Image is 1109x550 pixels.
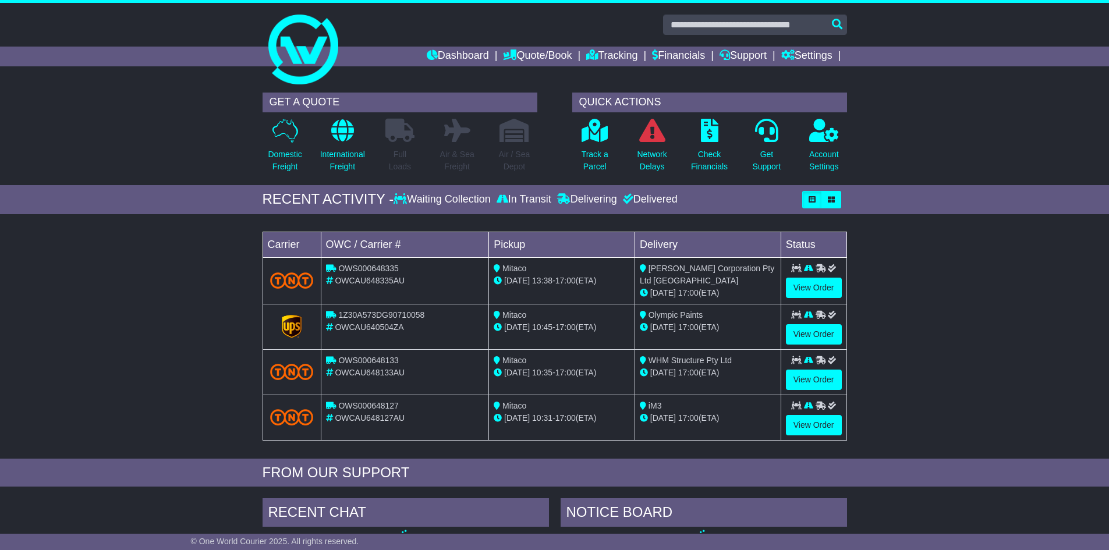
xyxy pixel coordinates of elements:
[320,148,365,173] p: International Freight
[502,310,526,320] span: Mitaco
[650,322,676,332] span: [DATE]
[649,310,703,320] span: Olympic Paints
[640,287,776,299] div: (ETA)
[586,47,637,66] a: Tracking
[338,310,424,320] span: 1Z30A573DG90710058
[504,322,530,332] span: [DATE]
[635,232,781,257] td: Delivery
[691,148,728,173] p: Check Financials
[270,272,314,288] img: TNT_Domestic.png
[640,264,774,285] span: [PERSON_NAME] Corporation Pty Ltd [GEOGRAPHIC_DATA]
[640,367,776,379] div: (ETA)
[263,464,847,481] div: FROM OUR SUPPORT
[786,370,842,390] a: View Order
[338,401,399,410] span: OWS000648127
[781,232,846,257] td: Status
[427,47,489,66] a: Dashboard
[502,356,526,365] span: Mitaco
[263,498,549,530] div: RECENT CHAT
[385,148,414,173] p: Full Loads
[532,322,552,332] span: 10:45
[320,118,366,179] a: InternationalFreight
[335,413,405,423] span: OWCAU648127AU
[678,413,699,423] span: 17:00
[503,47,572,66] a: Quote/Book
[636,118,667,179] a: NetworkDelays
[499,148,530,173] p: Air / Sea Depot
[494,275,630,287] div: - (ETA)
[270,364,314,379] img: TNT_Domestic.png
[572,93,847,112] div: QUICK ACTIONS
[652,47,705,66] a: Financials
[335,368,405,377] span: OWCAU648133AU
[554,193,620,206] div: Delivering
[678,288,699,297] span: 17:00
[321,232,489,257] td: OWC / Carrier #
[267,118,302,179] a: DomesticFreight
[555,276,576,285] span: 17:00
[649,356,732,365] span: WHM Structure Pty Ltd
[555,368,576,377] span: 17:00
[263,93,537,112] div: GET A QUOTE
[781,47,832,66] a: Settings
[282,315,302,338] img: GetCarrierServiceLogo
[440,148,474,173] p: Air & Sea Freight
[532,368,552,377] span: 10:35
[637,148,667,173] p: Network Delays
[555,413,576,423] span: 17:00
[809,148,839,173] p: Account Settings
[494,367,630,379] div: - (ETA)
[494,193,554,206] div: In Transit
[504,368,530,377] span: [DATE]
[678,322,699,332] span: 17:00
[338,264,399,273] span: OWS000648335
[268,148,302,173] p: Domestic Freight
[263,232,321,257] td: Carrier
[263,191,394,208] div: RECENT ACTIVITY -
[786,324,842,345] a: View Order
[752,118,781,179] a: GetSupport
[649,401,662,410] span: iM3
[502,401,526,410] span: Mitaco
[494,412,630,424] div: - (ETA)
[650,288,676,297] span: [DATE]
[650,368,676,377] span: [DATE]
[502,264,526,273] span: Mitaco
[620,193,678,206] div: Delivered
[504,413,530,423] span: [DATE]
[640,412,776,424] div: (ETA)
[335,276,405,285] span: OWCAU648335AU
[650,413,676,423] span: [DATE]
[809,118,839,179] a: AccountSettings
[191,537,359,546] span: © One World Courier 2025. All rights reserved.
[394,193,493,206] div: Waiting Collection
[690,118,728,179] a: CheckFinancials
[489,232,635,257] td: Pickup
[640,321,776,333] div: (ETA)
[532,276,552,285] span: 13:38
[494,321,630,333] div: - (ETA)
[786,278,842,298] a: View Order
[786,415,842,435] a: View Order
[678,368,699,377] span: 17:00
[581,118,609,179] a: Track aParcel
[504,276,530,285] span: [DATE]
[561,498,847,530] div: NOTICE BOARD
[752,148,781,173] p: Get Support
[270,409,314,425] img: TNT_Domestic.png
[532,413,552,423] span: 10:31
[338,356,399,365] span: OWS000648133
[582,148,608,173] p: Track a Parcel
[720,47,767,66] a: Support
[335,322,403,332] span: OWCAU640504ZA
[555,322,576,332] span: 17:00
